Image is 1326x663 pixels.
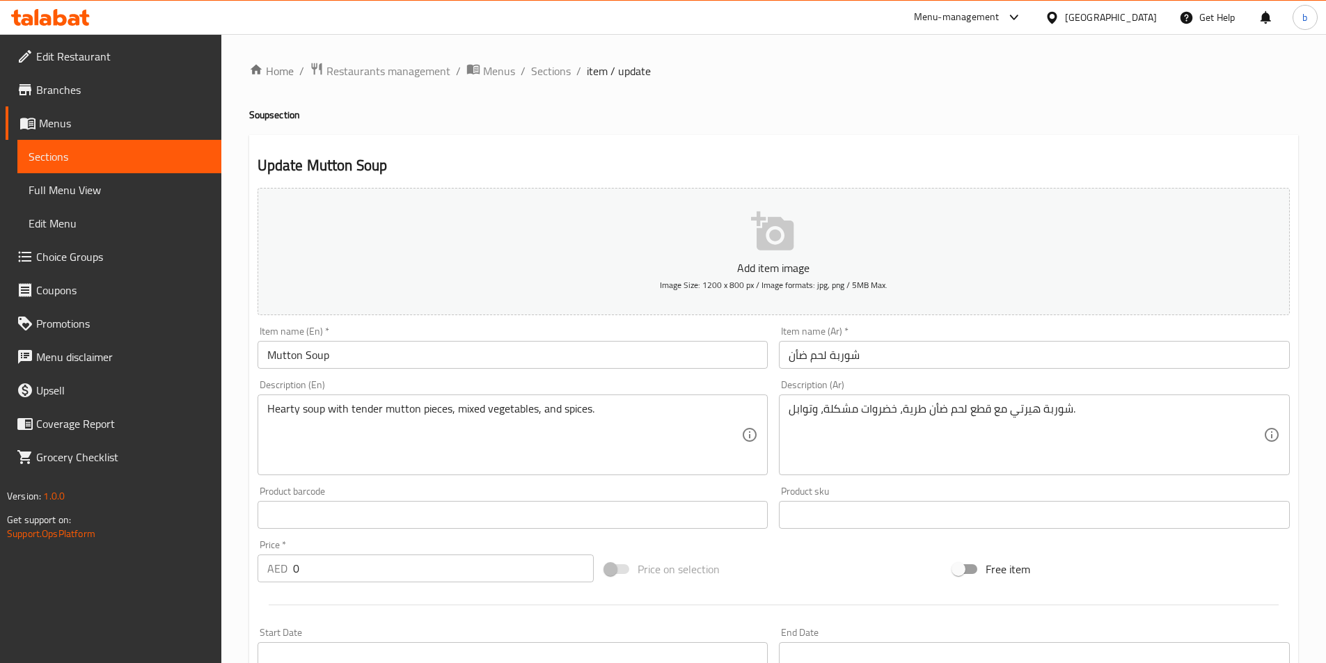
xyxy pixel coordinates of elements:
[279,259,1268,276] p: Add item image
[258,501,768,529] input: Please enter product barcode
[6,307,221,340] a: Promotions
[6,374,221,407] a: Upsell
[36,282,210,298] span: Coupons
[587,63,651,79] span: item / update
[6,440,221,474] a: Grocery Checklist
[249,62,1298,80] nav: breadcrumb
[39,115,210,131] span: Menus
[638,561,720,577] span: Price on selection
[521,63,526,79] li: /
[29,215,210,232] span: Edit Menu
[483,63,515,79] span: Menus
[17,173,221,207] a: Full Menu View
[29,182,210,198] span: Full Menu View
[456,63,461,79] li: /
[258,188,1290,315] button: Add item imageImage Size: 1200 x 800 px / Image formats: jpg, png / 5MB Max.
[6,106,221,140] a: Menus
[576,63,581,79] li: /
[914,9,1000,26] div: Menu-management
[6,340,221,374] a: Menu disclaimer
[531,63,571,79] a: Sections
[1065,10,1157,25] div: [GEOGRAPHIC_DATA]
[258,341,768,369] input: Enter name En
[249,63,294,79] a: Home
[789,402,1263,468] textarea: شوربة هيرتي مع قطع لحم ضأن طرية، خضروات مشكلة، وتوابل.
[6,407,221,440] a: Coverage Report
[36,81,210,98] span: Branches
[36,349,210,365] span: Menu disclaimer
[7,487,41,505] span: Version:
[779,341,1290,369] input: Enter name Ar
[6,273,221,307] a: Coupons
[17,140,221,173] a: Sections
[7,525,95,543] a: Support.OpsPlatform
[36,315,210,332] span: Promotions
[466,62,515,80] a: Menus
[6,240,221,273] a: Choice Groups
[1302,10,1307,25] span: b
[6,73,221,106] a: Branches
[6,40,221,73] a: Edit Restaurant
[17,207,221,240] a: Edit Menu
[326,63,450,79] span: Restaurants management
[293,554,594,582] input: Please enter price
[986,561,1030,577] span: Free item
[660,277,887,293] span: Image Size: 1200 x 800 px / Image formats: jpg, png / 5MB Max.
[7,511,71,529] span: Get support on:
[249,108,1298,122] h4: Soup section
[36,248,210,265] span: Choice Groups
[36,48,210,65] span: Edit Restaurant
[43,487,65,505] span: 1.0.0
[29,148,210,165] span: Sections
[779,501,1290,529] input: Please enter product sku
[310,62,450,80] a: Restaurants management
[258,155,1290,176] h2: Update Mutton Soup
[36,382,210,399] span: Upsell
[299,63,304,79] li: /
[36,415,210,432] span: Coverage Report
[267,402,742,468] textarea: Hearty soup with tender mutton pieces, mixed vegetables, and spices.
[267,560,287,577] p: AED
[36,449,210,465] span: Grocery Checklist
